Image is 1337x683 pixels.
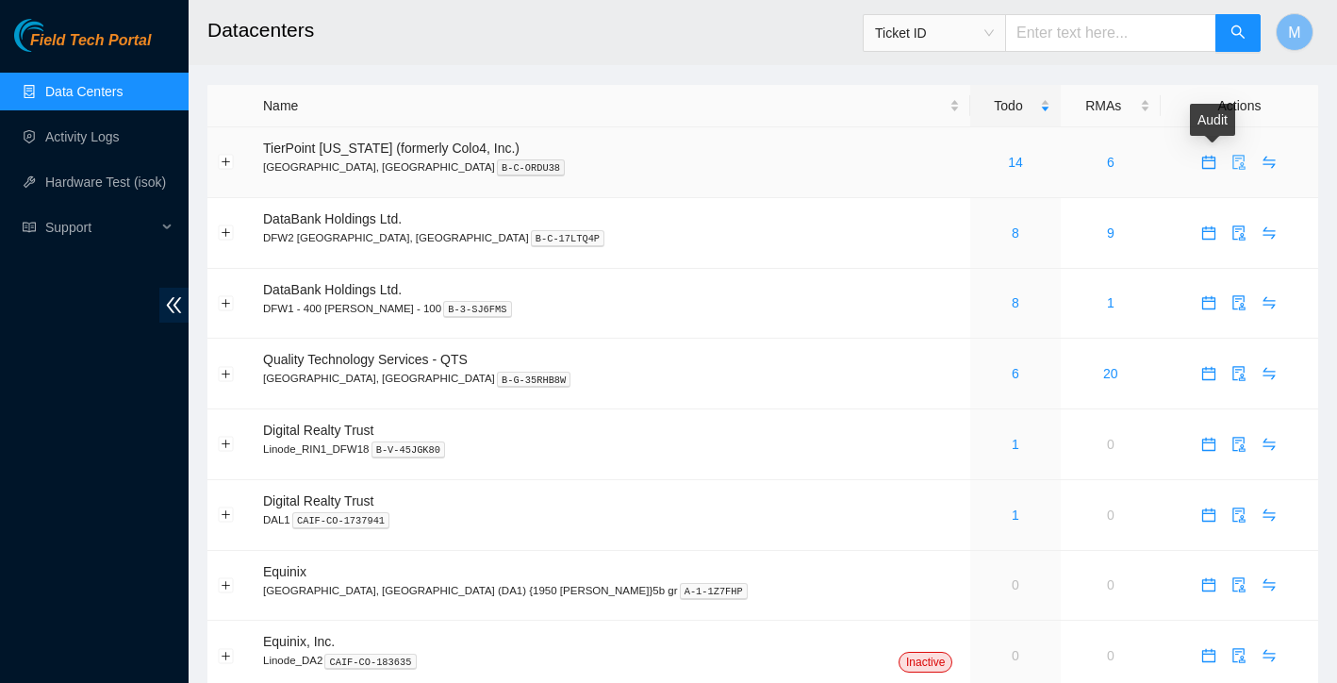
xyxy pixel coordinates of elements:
button: audit [1224,358,1254,389]
span: calendar [1195,155,1223,170]
button: swap [1254,147,1284,177]
a: 0 [1107,437,1114,452]
span: calendar [1195,437,1223,452]
button: Expand row [219,437,234,452]
img: Akamai Technologies [14,19,95,52]
button: calendar [1194,288,1224,318]
input: Enter text here... [1005,14,1216,52]
span: Equinix [263,564,306,579]
button: M [1276,13,1313,51]
button: audit [1224,429,1254,459]
kbd: B-C-17LTQ4P [531,230,605,247]
a: swap [1254,225,1284,241]
span: calendar [1195,508,1223,523]
button: audit [1224,147,1254,177]
a: audit [1224,155,1254,170]
a: audit [1224,577,1254,592]
button: swap [1254,500,1284,530]
a: 0 [1107,508,1114,523]
a: Akamai TechnologiesField Tech Portal [14,34,151,58]
span: Equinix, Inc. [263,634,335,649]
button: calendar [1194,641,1224,671]
button: swap [1254,358,1284,389]
button: calendar [1194,429,1224,459]
a: 14 [1008,155,1023,170]
button: Expand row [219,508,234,523]
a: 6 [1107,155,1114,170]
a: 1 [1012,437,1019,452]
a: audit [1224,225,1254,241]
th: Actions [1161,85,1318,127]
kbd: CAIF-CO-1737941 [292,512,389,529]
a: 8 [1012,295,1019,310]
a: calendar [1194,577,1224,592]
p: Linode_DA2 [263,652,960,669]
span: Field Tech Portal [30,32,151,50]
button: swap [1254,429,1284,459]
span: audit [1225,577,1253,592]
button: swap [1254,218,1284,248]
a: swap [1254,437,1284,452]
span: audit [1225,366,1253,381]
span: Support [45,208,157,246]
button: Expand row [219,225,234,241]
p: DFW2 [GEOGRAPHIC_DATA], [GEOGRAPHIC_DATA] [263,229,960,246]
a: calendar [1194,508,1224,523]
a: Data Centers [45,84,123,99]
div: Audit [1190,104,1235,136]
a: Hardware Test (isok) [45,175,166,190]
a: 1 [1012,508,1019,523]
a: 0 [1012,577,1019,592]
span: audit [1225,437,1253,452]
span: DataBank Holdings Ltd. [263,282,402,297]
button: audit [1224,500,1254,530]
button: calendar [1194,218,1224,248]
a: 1 [1107,295,1114,310]
span: audit [1225,155,1253,170]
a: Activity Logs [45,129,120,144]
button: calendar [1194,500,1224,530]
p: [GEOGRAPHIC_DATA], [GEOGRAPHIC_DATA] [263,158,960,175]
a: swap [1254,508,1284,523]
a: 8 [1012,225,1019,241]
span: audit [1225,508,1253,523]
button: search [1215,14,1261,52]
a: 0 [1107,577,1114,592]
span: Quality Technology Services - QTS [263,352,468,367]
span: read [23,221,36,234]
span: calendar [1195,225,1223,241]
span: swap [1255,648,1283,663]
span: swap [1255,225,1283,241]
span: Digital Realty Trust [263,493,373,508]
kbd: B-G-35RHB8W [497,372,571,389]
span: search [1230,25,1246,42]
button: calendar [1194,147,1224,177]
a: audit [1224,366,1254,381]
span: TierPoint [US_STATE] (formerly Colo4, Inc.) [263,141,520,156]
span: double-left [159,288,189,323]
button: audit [1224,570,1254,600]
kbd: A-1-1Z7FHP [680,583,748,600]
a: 0 [1107,648,1114,663]
a: swap [1254,577,1284,592]
button: Expand row [219,648,234,663]
span: Inactive [899,652,952,673]
span: swap [1255,295,1283,310]
p: DAL1 [263,511,960,528]
a: swap [1254,648,1284,663]
a: swap [1254,155,1284,170]
a: 6 [1012,366,1019,381]
span: calendar [1195,648,1223,663]
span: audit [1225,648,1253,663]
a: audit [1224,508,1254,523]
a: swap [1254,295,1284,310]
span: DataBank Holdings Ltd. [263,211,402,226]
button: audit [1224,218,1254,248]
a: calendar [1194,648,1224,663]
button: Expand row [219,155,234,170]
span: M [1288,21,1300,44]
span: swap [1255,437,1283,452]
button: Expand row [219,577,234,592]
span: calendar [1195,295,1223,310]
a: swap [1254,366,1284,381]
